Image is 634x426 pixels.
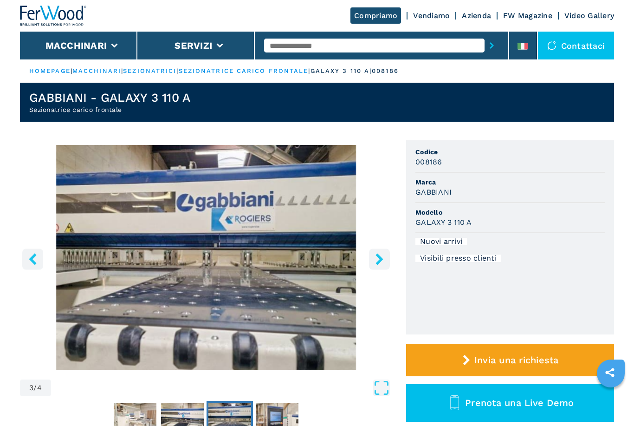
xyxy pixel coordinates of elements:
[175,40,212,51] button: Servizi
[372,67,399,75] p: 008186
[20,145,392,370] img: Sezionatrice carico frontale GABBIANI GALAXY 3 110 A
[474,354,559,366] span: Invia una richiesta
[20,6,87,26] img: Ferwood
[415,208,605,217] span: Modello
[415,147,605,157] span: Codice
[564,11,614,20] a: Video Gallery
[415,255,501,262] div: Visibili presso clienti
[462,11,491,20] a: Azienda
[538,32,615,59] div: Contattaci
[53,380,390,396] button: Open Fullscreen
[598,361,621,384] a: sharethis
[465,397,574,408] span: Prenota una Live Demo
[413,11,450,20] a: Vendiamo
[45,40,107,51] button: Macchinari
[308,67,310,74] span: |
[123,67,176,74] a: sezionatrici
[29,67,71,74] a: HOMEPAGE
[369,249,390,269] button: right-button
[595,384,627,419] iframe: Chat
[29,384,33,392] span: 3
[415,238,467,245] div: Nuovi arrivi
[406,344,614,376] button: Invia una richiesta
[415,217,472,228] h3: GALAXY 3 110 A
[547,41,556,50] img: Contattaci
[33,384,37,392] span: /
[415,177,605,187] span: Marca
[29,90,190,105] h1: GABBIANI - GALAXY 3 110 A
[406,384,614,422] button: Prenota una Live Demo
[485,35,499,56] button: submit-button
[37,384,42,392] span: 4
[415,157,442,167] h3: 008186
[29,105,190,114] h2: Sezionatrice carico frontale
[415,187,452,197] h3: GABBIANI
[121,67,123,74] span: |
[71,67,72,74] span: |
[503,11,552,20] a: FW Magazine
[179,67,309,74] a: sezionatrice carico frontale
[176,67,178,74] span: |
[22,249,43,269] button: left-button
[72,67,121,74] a: macchinari
[311,67,372,75] p: galaxy 3 110 a |
[20,145,392,370] div: Go to Slide 3
[350,7,401,24] a: Compriamo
